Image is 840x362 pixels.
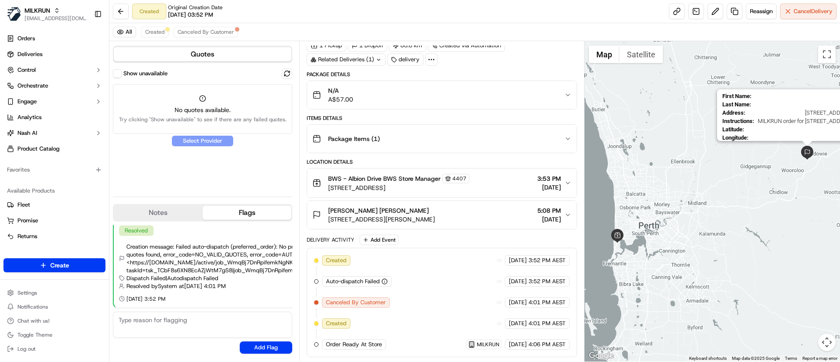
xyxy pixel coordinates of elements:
[3,32,105,46] a: Orders
[785,356,797,361] a: Terms (opens in new tab)
[168,4,223,11] span: Original Creation Date
[509,278,527,285] span: [DATE]
[387,53,423,66] div: delivery
[428,39,505,52] a: Created via Automation
[307,81,576,109] button: N/AA$57.00
[509,299,527,306] span: [DATE]
[3,4,91,25] button: MILKRUNMILKRUN[EMAIL_ADDRESS][DOMAIN_NAME]
[328,95,353,104] span: A$57.00
[3,184,105,198] div: Available Products
[360,235,399,245] button: Add Event
[3,329,105,341] button: Toggle Theme
[780,4,836,19] button: CancelDelivery
[17,82,48,90] span: Orchestrate
[240,341,292,354] button: Add Flag
[17,129,37,137] span: Nash AI
[168,11,213,19] span: [DATE] 03:52 PM
[328,206,429,215] span: [PERSON_NAME] [PERSON_NAME]
[732,356,780,361] span: Map data ©2025 Google
[722,93,752,99] span: First Name :
[17,201,30,209] span: Fleet
[328,183,469,192] span: [STREET_ADDRESS]
[477,341,499,348] span: MILKRUN
[587,350,616,362] a: Open this area in Google Maps (opens a new window)
[145,28,164,35] span: Created
[509,341,527,348] span: [DATE]
[17,217,38,225] span: Promise
[17,331,52,338] span: Toggle Theme
[587,350,616,362] img: Google
[3,214,105,228] button: Promise
[307,39,346,52] div: 1 Pickup
[7,7,21,21] img: MILKRUN
[307,115,577,122] div: Items Details
[722,118,754,124] span: Instructions :
[50,261,69,270] span: Create
[3,163,105,177] div: Favorites
[126,282,177,290] span: Resolved by System
[3,95,105,109] button: Engage
[746,4,777,19] button: Reassign
[537,183,561,192] span: [DATE]
[3,198,105,212] button: Fleet
[17,145,59,153] span: Product Catalog
[328,134,380,143] span: Package Items ( 1 )
[17,66,36,74] span: Control
[7,201,102,209] a: Fleet
[17,345,35,352] span: Log out
[17,303,48,310] span: Notifications
[307,236,354,243] div: Delivery Activity
[328,86,353,95] span: N/A
[3,287,105,299] button: Settings
[452,175,466,182] span: 4407
[126,274,218,282] span: Dispatch Failed | Autodispatch Failed
[3,229,105,243] button: Returns
[17,289,37,296] span: Settings
[794,7,833,15] span: Cancel Delivery
[3,258,105,272] button: Create
[722,109,745,116] span: Address :
[528,320,566,327] span: 4:01 PM AEST
[722,101,751,108] span: Last Name :
[3,47,105,61] a: Deliveries
[307,125,576,153] button: Package Items (1)
[802,356,837,361] a: Report a map error
[3,315,105,327] button: Chat with us!
[328,215,435,224] span: [STREET_ADDRESS][PERSON_NAME]
[722,134,749,141] span: Longitude :
[3,110,105,124] a: Analytics
[307,169,576,197] button: BWS - Albion Drive BWS Store Manager4407[STREET_ADDRESS]3:53 PM[DATE]
[328,174,441,183] span: BWS - Albion Drive BWS Store Manager
[326,299,386,306] span: Canceled By Customer
[589,46,619,63] button: Show street map
[3,343,105,355] button: Log out
[307,53,385,66] div: Related Deliveries (1)
[389,39,426,52] div: 80.8 km
[119,105,287,114] span: No quotes available.
[119,116,287,123] span: Try clicking "Show unavailable" to see if there are any failed quotes.
[326,278,380,285] span: Auto-dispatch Failed
[326,257,346,264] span: Created
[24,6,50,15] button: MILKRUN
[689,355,727,362] button: Keyboard shortcuts
[17,232,37,240] span: Returns
[123,70,168,77] label: Show unavailable
[179,282,226,290] span: at [DATE] 4:01 PM
[24,15,87,22] button: [EMAIL_ADDRESS][DOMAIN_NAME]
[818,334,836,351] button: Map camera controls
[537,215,561,224] span: [DATE]
[528,341,566,348] span: 4:06 PM AEST
[307,71,577,78] div: Package Details
[141,27,168,37] button: Created
[3,126,105,140] button: Nash AI
[3,79,105,93] button: Orchestrate
[326,341,382,348] span: Order Ready At Store
[17,50,42,58] span: Deliveries
[126,295,165,302] span: [DATE] 3:52 PM
[348,39,387,52] div: 1 Dropoff
[722,126,744,133] span: Latitude :
[126,243,395,274] span: Creation message: Failed auto-dispatch (preferred_order): No provider satisfied requirements: No ...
